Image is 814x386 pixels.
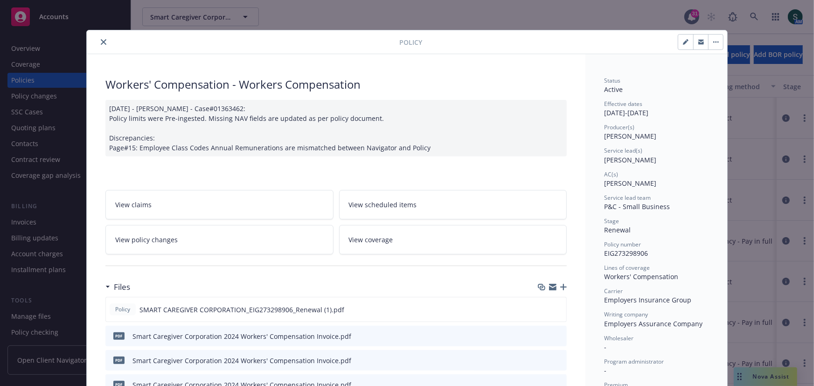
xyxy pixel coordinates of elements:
[604,170,618,178] span: AC(s)
[132,331,351,341] div: Smart Caregiver Corporation 2024 Workers' Compensation Invoice.pdf
[105,225,334,254] a: View policy changes
[139,305,344,315] span: SMART CAREGIVER CORPORATION_EIG273298906_Renewal (1).pdf
[339,190,567,219] a: View scheduled items
[604,194,651,202] span: Service lead team
[349,235,393,245] span: View coverage
[604,366,606,375] span: -
[604,85,623,94] span: Active
[604,217,619,225] span: Stage
[604,225,631,234] span: Renewal
[604,202,670,211] span: P&C - Small Business
[604,249,648,258] span: EIG273298906
[113,305,132,314] span: Policy
[555,356,563,365] button: preview file
[604,358,664,365] span: Program administrator
[604,123,634,131] span: Producer(s)
[604,334,633,342] span: Wholesaler
[554,305,563,315] button: preview file
[115,235,178,245] span: View policy changes
[604,264,650,272] span: Lines of coverage
[540,356,547,365] button: download file
[115,200,152,210] span: View claims
[604,295,691,304] span: Employers Insurance Group
[539,305,547,315] button: download file
[604,132,656,140] span: [PERSON_NAME]
[113,332,125,339] span: pdf
[604,100,709,118] div: [DATE] - [DATE]
[114,281,130,293] h3: Files
[105,100,567,156] div: [DATE] - [PERSON_NAME] - Case#01363462: Policy limits were Pre-ingested. Missing NAV fields are u...
[349,200,417,210] span: View scheduled items
[604,77,620,84] span: Status
[604,147,642,154] span: Service lead(s)
[339,225,567,254] a: View coverage
[105,77,567,92] div: Workers' Compensation - Workers Compensation
[555,331,563,341] button: preview file
[105,190,334,219] a: View claims
[540,331,547,341] button: download file
[604,240,641,248] span: Policy number
[113,357,125,364] span: pdf
[98,36,109,48] button: close
[604,100,642,108] span: Effective dates
[105,281,130,293] div: Files
[604,319,703,328] span: Employers Assurance Company
[604,272,709,281] div: Workers' Compensation
[132,356,351,365] div: Smart Caregiver Corporation 2024 Workers' Compensation Invoice.pdf
[604,343,606,351] span: -
[604,179,656,188] span: [PERSON_NAME]
[399,37,422,47] span: Policy
[604,155,656,164] span: [PERSON_NAME]
[604,310,648,318] span: Writing company
[604,287,623,295] span: Carrier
